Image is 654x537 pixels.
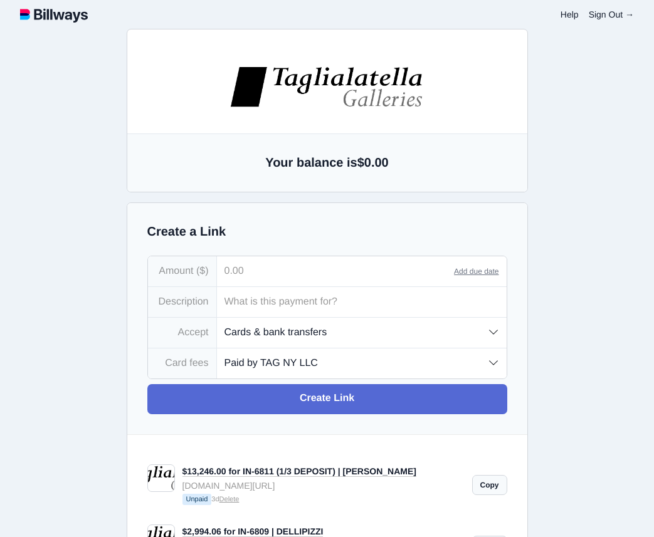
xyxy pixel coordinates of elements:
div: Description [148,287,217,317]
a: Sign Out [589,9,634,19]
a: Copy [472,475,507,495]
h2: Your balance is [147,154,507,172]
a: Add due date [454,267,498,276]
div: Amount ($) [148,256,217,286]
a: Help [561,9,579,19]
a: $13,246.00 for IN-6811 (1/3 DEPOSIT) | [PERSON_NAME] [182,466,417,477]
small: 3d [182,494,465,506]
a: Delete [219,496,240,503]
input: What is this payment for? [217,287,507,317]
div: [DOMAIN_NAME][URL] [182,479,465,493]
span: $0.00 [357,156,389,170]
a: $2,994.06 for IN-6809 | DELLIPIZZI [182,526,324,537]
a: Create Link [147,384,507,414]
img: images%2Flogos%2FNHEjR4F79tOipA5cvDi8LzgAg5H3-logo.jpg [229,65,426,108]
h2: Create a Link [147,223,507,241]
img: logotype.svg [20,6,88,23]
span: Unpaid [182,494,212,505]
input: 0.00 [217,256,455,286]
div: Card fees [148,348,217,378]
div: Accept [148,318,217,348]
